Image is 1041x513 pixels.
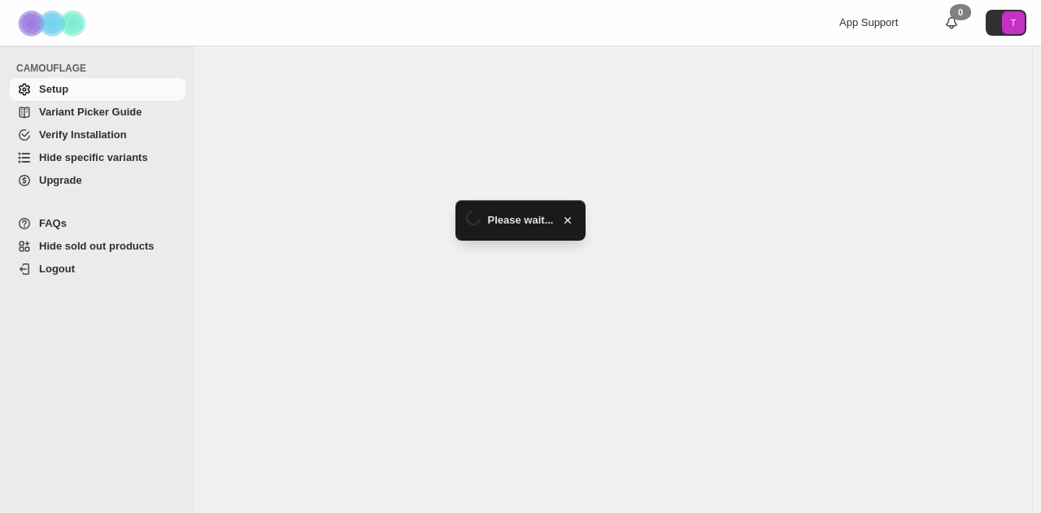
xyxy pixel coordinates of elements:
[950,4,971,20] div: 0
[39,128,127,141] span: Verify Installation
[39,174,82,186] span: Upgrade
[39,151,148,163] span: Hide specific variants
[13,1,94,46] img: Camouflage
[39,240,155,252] span: Hide sold out products
[10,212,185,235] a: FAQs
[39,263,75,275] span: Logout
[10,146,185,169] a: Hide specific variants
[10,235,185,258] a: Hide sold out products
[10,78,185,101] a: Setup
[1011,18,1017,28] text: T
[39,83,68,95] span: Setup
[10,169,185,192] a: Upgrade
[10,258,185,280] a: Logout
[986,10,1026,36] button: Avatar with initials T
[10,124,185,146] a: Verify Installation
[1002,11,1025,34] span: Avatar with initials T
[39,106,142,118] span: Variant Picker Guide
[488,212,554,228] span: Please wait...
[943,15,960,31] a: 0
[16,62,187,75] span: CAMOUFLAGE
[10,101,185,124] a: Variant Picker Guide
[39,217,67,229] span: FAQs
[839,16,898,28] span: App Support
